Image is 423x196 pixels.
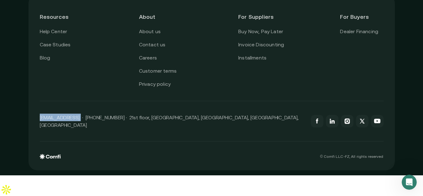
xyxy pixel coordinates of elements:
[40,6,83,28] header: Resources
[139,54,157,62] a: Careers
[40,28,67,36] a: Help Center
[320,154,383,159] p: © Comfi L.L.C-FZ, All rights reserved
[238,41,284,49] a: Invoice Discounting
[238,28,283,36] a: Buy Now, Pay Later
[340,28,378,36] a: Dealer Financing
[40,114,305,129] p: [EMAIL_ADDRESS] · [PHONE_NUMBER] · 21st floor, [GEOGRAPHIC_DATA], [GEOGRAPHIC_DATA], [GEOGRAPHIC_...
[139,67,177,75] a: Customer terms
[40,41,71,49] a: Case Studies
[402,175,417,190] iframe: Intercom live chat
[40,54,50,62] a: Blog
[139,6,182,28] header: About
[139,80,171,88] a: Privacy policy
[238,54,266,62] a: Installments
[139,41,166,49] a: Contact us
[40,154,61,159] img: comfi logo
[238,6,284,28] header: For Suppliers
[340,6,383,28] header: For Buyers
[139,28,161,36] a: About us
